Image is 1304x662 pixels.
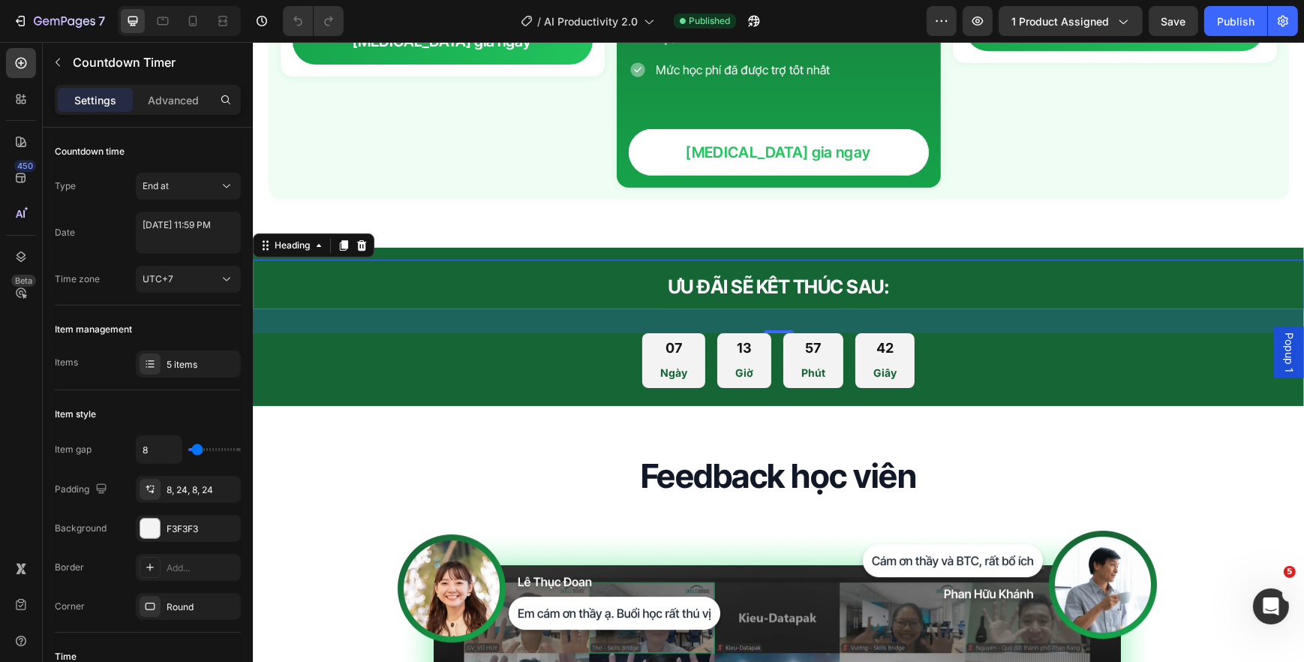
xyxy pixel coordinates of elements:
span: ƯU ĐÃI SẼ KẾT THÚC SAU: [415,233,637,256]
div: 8, 24, 8, 24 [167,483,237,497]
div: 57 [548,297,572,314]
div: 42 [620,297,644,314]
span: AI Productivity 2.0 [544,14,638,29]
span: 5 [1284,566,1296,578]
p: Giây [620,321,644,340]
p: Phút [548,321,572,340]
div: 07 [407,297,434,314]
span: / [537,14,541,29]
button: End at [136,173,241,200]
div: Time zone [55,272,100,286]
p: ⁠⁠⁠⁠⁠⁠⁠ [2,219,1050,266]
p: Giờ [482,321,500,340]
h2: Feedback học viên [76,412,976,456]
div: Undo/Redo [283,6,344,36]
div: Item management [55,323,132,336]
p: Settings [74,92,116,108]
div: Padding [55,480,110,500]
span: End at [143,180,169,191]
button: Save [1149,6,1198,36]
div: 450 [14,160,36,172]
p: Advanced [148,92,199,108]
span: Published [689,14,730,28]
p: Ngày [407,321,434,340]
div: Item gap [55,443,92,456]
div: Publish [1217,14,1254,29]
span: Popup 1 [1029,290,1044,330]
div: Corner [55,600,85,613]
span: UTC+7 [143,273,173,284]
span: 1 product assigned [1011,14,1109,29]
div: Beta [11,275,36,287]
button: UTC+7 [136,266,241,293]
div: F3F3F3 [167,522,237,536]
div: [MEDICAL_DATA] gia ngay [433,99,617,122]
p: 7 [98,12,105,30]
div: Item style [55,408,96,421]
p: Countdown Timer [73,53,235,71]
div: Heading [19,197,60,210]
div: Countdown time [55,145,125,158]
input: Auto [137,436,182,463]
div: Add... [167,561,237,575]
iframe: Intercom live chat [1253,588,1289,624]
p: Mức học phí đã được trợ tốt nhất [404,19,674,37]
div: 5 items [167,358,237,372]
button: 1 product assigned [999,6,1143,36]
span: Save [1161,15,1186,28]
div: Items [55,356,78,369]
div: Round [167,600,237,614]
button: Tham gia ngay [376,87,676,134]
div: Date [55,226,75,239]
div: Border [55,561,84,574]
div: Type [55,179,76,193]
div: Background [55,522,107,535]
div: 13 [482,297,500,314]
iframe: Design area [253,42,1304,662]
button: 7 [6,6,112,36]
button: Publish [1204,6,1267,36]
